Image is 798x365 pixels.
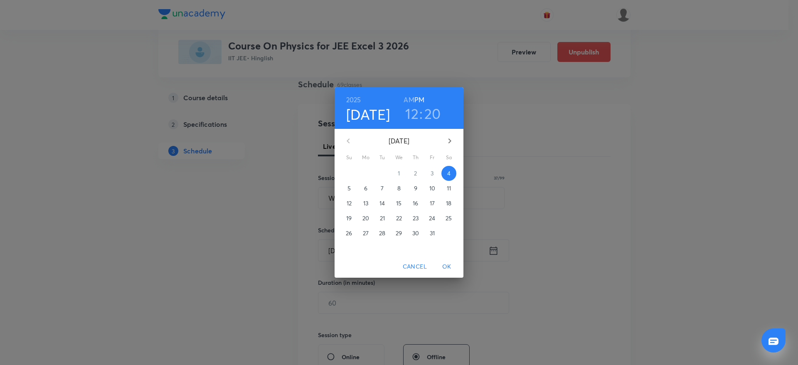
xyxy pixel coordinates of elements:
[414,94,424,106] button: PM
[408,181,423,196] button: 9
[346,214,352,222] p: 19
[379,199,385,207] p: 14
[363,199,368,207] p: 13
[358,211,373,226] button: 20
[446,199,451,207] p: 18
[404,94,414,106] button: AM
[433,259,460,274] button: OK
[375,226,390,241] button: 28
[437,261,457,272] span: OK
[399,259,430,274] button: Cancel
[379,229,385,237] p: 28
[430,199,435,207] p: 17
[375,211,390,226] button: 21
[441,181,456,196] button: 11
[342,181,357,196] button: 5
[408,211,423,226] button: 23
[397,184,401,192] p: 8
[446,214,452,222] p: 25
[346,106,390,123] button: [DATE]
[408,196,423,211] button: 16
[396,199,401,207] p: 15
[363,229,369,237] p: 27
[364,184,367,192] p: 6
[424,105,441,122] button: 20
[358,136,440,146] p: [DATE]
[441,196,456,211] button: 18
[413,214,419,222] p: 23
[342,226,357,241] button: 26
[392,153,406,162] span: We
[412,229,419,237] p: 30
[429,214,435,222] p: 24
[441,166,456,181] button: 4
[403,261,427,272] span: Cancel
[441,211,456,226] button: 25
[425,226,440,241] button: 31
[430,229,435,237] p: 31
[441,153,456,162] span: Sa
[392,196,406,211] button: 15
[375,153,390,162] span: Tu
[375,181,390,196] button: 7
[342,196,357,211] button: 12
[358,196,373,211] button: 13
[346,229,352,237] p: 26
[425,181,440,196] button: 10
[392,226,406,241] button: 29
[342,211,357,226] button: 19
[425,153,440,162] span: Fr
[447,169,451,178] p: 4
[392,211,406,226] button: 22
[346,94,361,106] button: 2025
[396,229,402,237] p: 29
[408,153,423,162] span: Th
[425,196,440,211] button: 17
[414,184,417,192] p: 9
[381,184,384,192] p: 7
[408,226,423,241] button: 30
[413,199,418,207] p: 16
[429,184,435,192] p: 10
[447,184,451,192] p: 11
[347,199,352,207] p: 12
[392,181,406,196] button: 8
[358,153,373,162] span: Mo
[375,196,390,211] button: 14
[342,153,357,162] span: Su
[380,214,385,222] p: 21
[347,184,351,192] p: 5
[362,214,369,222] p: 20
[405,105,419,122] button: 12
[358,181,373,196] button: 6
[425,211,440,226] button: 24
[396,214,402,222] p: 22
[358,226,373,241] button: 27
[419,105,423,122] h3: :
